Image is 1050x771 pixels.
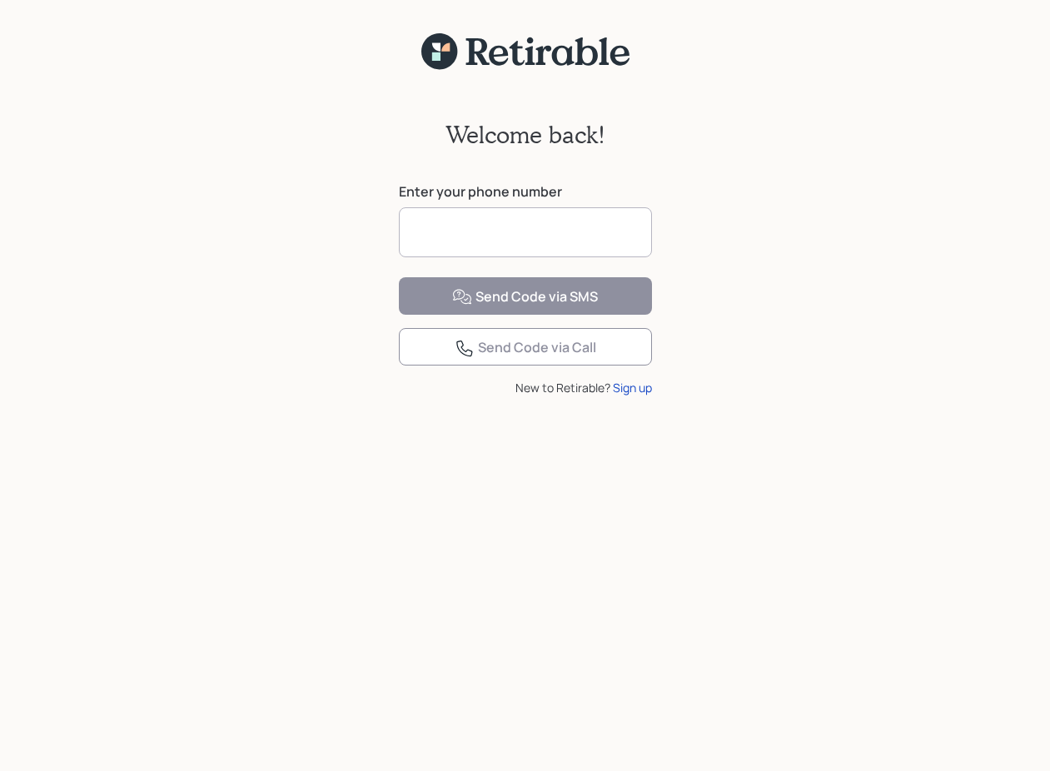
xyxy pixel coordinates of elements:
div: Sign up [613,379,652,396]
div: Send Code via SMS [452,287,598,307]
h2: Welcome back! [445,121,605,149]
div: Send Code via Call [455,338,596,358]
label: Enter your phone number [399,182,652,201]
button: Send Code via SMS [399,277,652,315]
div: New to Retirable? [399,379,652,396]
button: Send Code via Call [399,328,652,366]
